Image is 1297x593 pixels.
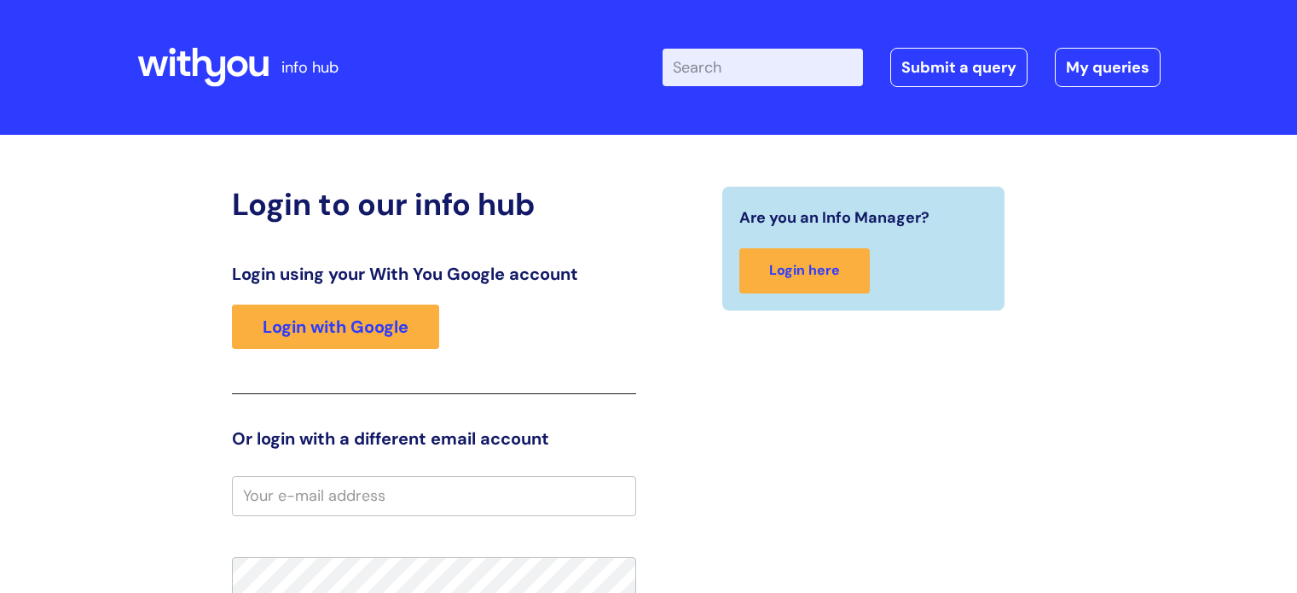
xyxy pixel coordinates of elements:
[1055,48,1161,87] a: My queries
[739,248,870,294] a: Login here
[232,476,636,515] input: Your e-mail address
[663,49,863,86] input: Search
[890,48,1028,87] a: Submit a query
[232,186,636,223] h2: Login to our info hub
[281,54,339,81] p: info hub
[232,428,636,449] h3: Or login with a different email account
[739,204,929,231] span: Are you an Info Manager?
[232,264,636,284] h3: Login using your With You Google account
[232,305,439,349] a: Login with Google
